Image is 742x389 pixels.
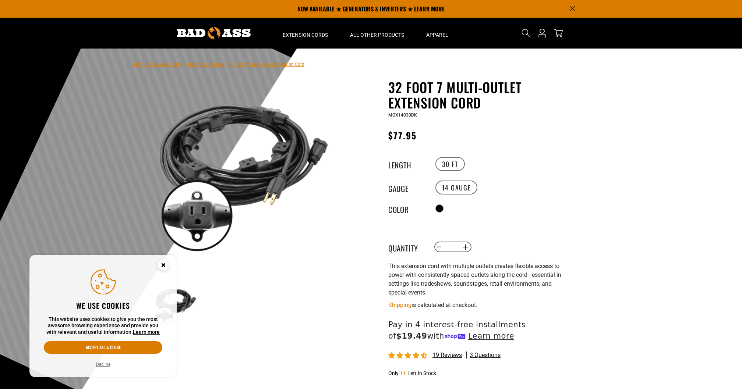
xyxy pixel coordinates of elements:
span: Left In Stock [407,370,436,376]
span: › [227,62,229,67]
legend: Gauge [388,183,425,192]
a: Shipping [388,301,411,308]
span: 3 questions [470,351,501,359]
span: Extension Cords [283,32,328,38]
h2: We use cookies [44,301,162,310]
div: is calculated at checkout. [388,300,569,310]
a: Return to Collection [187,62,226,67]
img: Bad Ass Extension Cords [177,27,251,39]
span: Only [388,370,399,376]
span: 4.68 stars [388,352,429,359]
span: 19 reviews [432,351,462,358]
summary: Extension Cords [272,18,339,49]
button: Accept all & close [44,341,162,354]
span: 32 Foot 7 Multi-Outlet Extension Cord [230,62,304,67]
nav: breadcrumbs [132,60,304,68]
label: 14 Gauge [435,181,478,194]
span: 11 [400,370,406,376]
aside: Cookie Consent [29,255,177,378]
label: 30 FT [435,157,465,171]
legend: Length [388,159,425,169]
button: Decline [94,361,113,368]
span: MOX14030BK [388,113,417,118]
h1: 32 Foot 7 Multi-Outlet Extension Cord [388,79,569,110]
p: This website uses cookies to give you the most awesome browsing experience and provide you with r... [44,316,162,336]
summary: All Other Products [339,18,415,49]
legend: Color [388,204,425,213]
a: Learn more [133,329,160,335]
span: Apparel [426,32,448,38]
summary: Apparel [415,18,459,49]
img: black [154,81,332,258]
label: Quantity [388,242,425,252]
a: Bad Ass Extension Cords [132,62,182,67]
span: This extension cord with multiple outlets creates flexible access to power with consistently spac... [388,263,561,296]
span: $77.95 [388,129,417,142]
span: › [184,62,185,67]
span: All Other Products [350,32,404,38]
summary: Search [520,27,532,39]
